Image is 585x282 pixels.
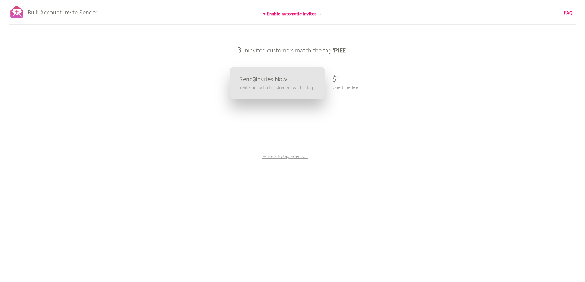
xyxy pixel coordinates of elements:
[333,71,339,89] p: $1
[238,44,241,57] b: 3
[239,76,287,83] p: Send Invites Now
[239,84,313,91] p: Invite uninvited customers w. this tag
[230,67,325,99] a: Send3Invites Now Invite uninvited customers w. this tag
[253,75,255,85] b: 3
[28,4,97,19] p: Bulk Account Invite Sender
[262,153,308,160] p: ← Back to tag selection
[564,10,573,17] a: FAQ
[334,46,346,56] b: P1EE
[263,10,322,18] b: ♥ Enable automatic invites →
[201,41,385,60] p: uninvited customers match the tag ' '.
[333,84,358,91] p: One time fee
